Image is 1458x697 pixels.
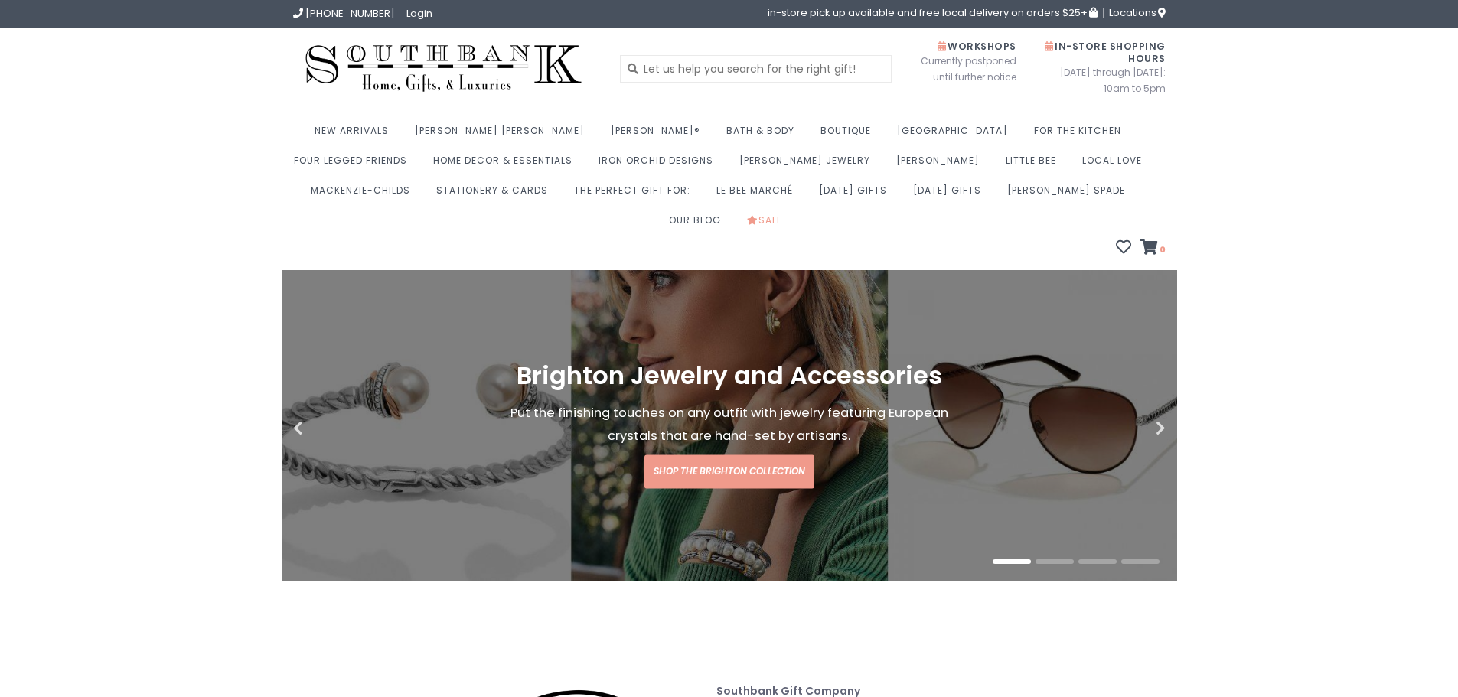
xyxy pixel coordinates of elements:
a: Shop the Brighton Collection [644,455,814,489]
button: 4 of 4 [1121,559,1160,564]
a: Bath & Body [726,120,802,150]
a: [PERSON_NAME]® [611,120,708,150]
a: Sale [747,210,790,239]
a: Four Legged Friends [294,150,415,180]
button: Next [1089,421,1166,436]
button: 2 of 4 [1036,559,1074,564]
a: Our Blog [669,210,729,239]
button: 3 of 4 [1078,559,1117,564]
span: in-store pick up available and free local delivery on orders $25+ [768,8,1098,18]
span: Locations [1109,5,1166,20]
span: [PHONE_NUMBER] [305,6,395,21]
a: 0 [1140,241,1166,256]
input: Let us help you search for the right gift! [620,55,892,83]
a: Local Love [1082,150,1150,180]
a: Iron Orchid Designs [599,150,721,180]
span: In-Store Shopping Hours [1045,40,1166,65]
a: [PERSON_NAME] Jewelry [739,150,878,180]
a: [DATE] Gifts [819,180,895,210]
a: For the Kitchen [1034,120,1129,150]
a: Locations [1103,8,1166,18]
a: New Arrivals [315,120,396,150]
a: [PERSON_NAME] [PERSON_NAME] [415,120,592,150]
a: Little Bee [1006,150,1064,180]
a: Le Bee Marché [716,180,801,210]
span: [DATE] through [DATE]: 10am to 5pm [1039,64,1166,96]
span: Put the finishing touches on any outfit with jewelry featuring European crystals that are hand-se... [510,405,948,445]
a: Boutique [820,120,879,150]
span: 0 [1158,243,1166,256]
a: Stationery & Cards [436,180,556,210]
a: MacKenzie-Childs [311,180,418,210]
button: 1 of 4 [993,559,1031,564]
img: Southbank Gift Company -- Home, Gifts, and Luxuries [293,40,595,97]
a: [PHONE_NUMBER] [293,6,395,21]
a: [GEOGRAPHIC_DATA] [897,120,1016,150]
button: Previous [293,421,370,436]
span: Currently postponed until further notice [902,53,1016,85]
a: Home Decor & Essentials [433,150,580,180]
a: [DATE] Gifts [913,180,989,210]
h1: Brighton Jewelry and Accessories [494,363,965,390]
a: Login [406,6,432,21]
a: [PERSON_NAME] Spade [1007,180,1133,210]
a: [PERSON_NAME] [896,150,987,180]
span: Workshops [938,40,1016,53]
a: The perfect gift for: [574,180,698,210]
